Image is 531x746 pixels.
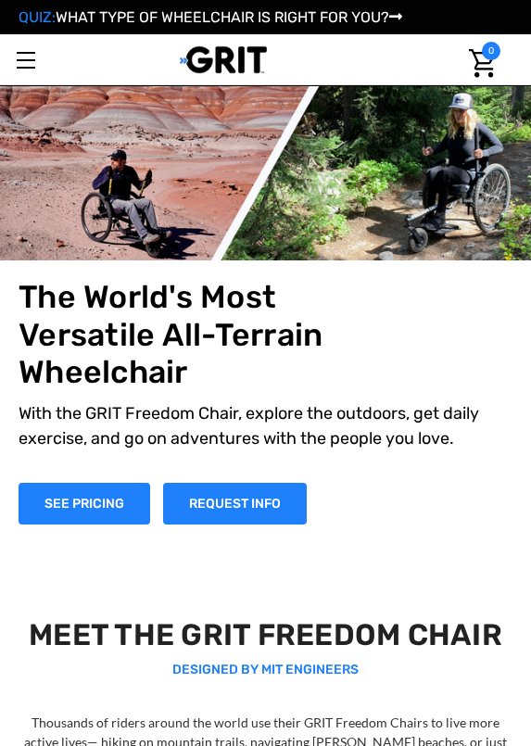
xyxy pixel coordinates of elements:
[19,8,56,26] span: QUIZ:
[458,34,500,93] a: Cart with 0 items
[163,483,307,525] a: Slide number 1, Request Information
[19,8,402,26] a: QUIZ:WHAT TYPE OF WHEELCHAIR IS RIGHT FOR YOU?
[180,45,268,74] img: GRIT All-Terrain Wheelchair and Mobility Equipment
[19,401,512,451] p: With the GRIT Freedom Chair, explore the outdoors, get daily exercise, and go on adventures with ...
[19,483,150,525] a: Shop Now
[482,42,500,60] span: 0
[13,617,517,652] h2: MEET THE GRIT FREEDOM CHAIR
[19,279,413,392] h1: The World's Most Versatile All-Terrain Wheelchair
[13,660,517,679] p: DESIGNED BY MIT ENGINEERS
[469,49,496,78] img: Cart
[17,59,35,61] span: Toggle menu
